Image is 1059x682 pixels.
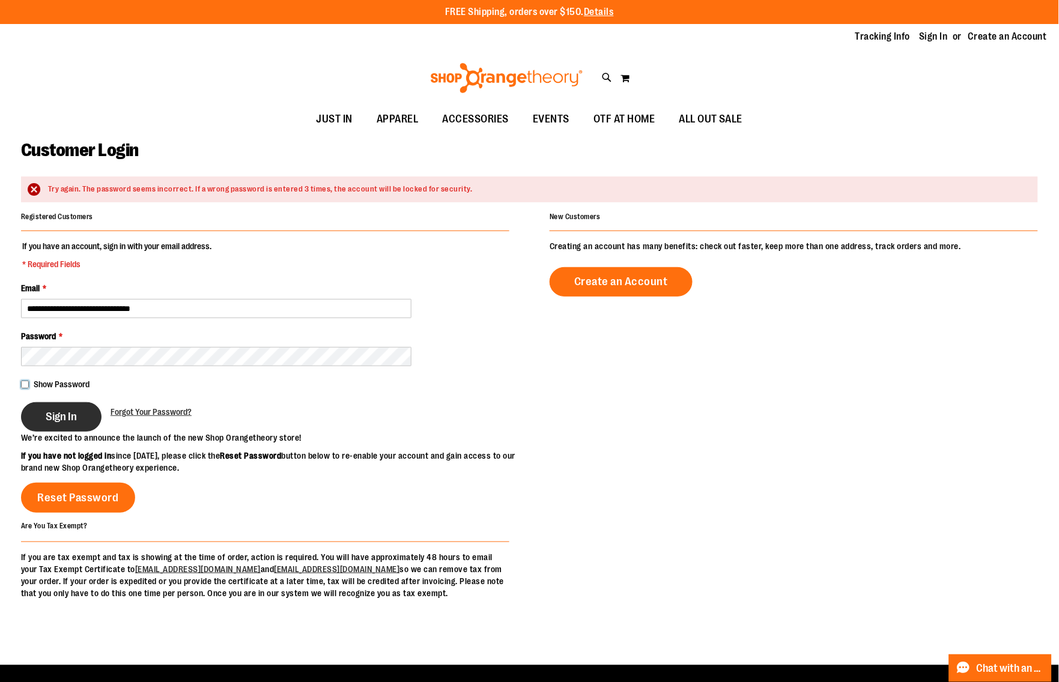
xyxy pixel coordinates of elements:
[21,283,40,293] span: Email
[968,30,1048,43] a: Create an Account
[22,258,211,270] span: * Required Fields
[21,140,139,160] span: Customer Login
[111,406,192,418] a: Forgot Your Password?
[34,379,90,389] span: Show Password
[46,410,77,423] span: Sign In
[593,106,655,133] span: OTF AT HOME
[679,106,743,133] span: ALL OUT SALE
[21,522,88,531] strong: Are You Tax Exempt?
[275,564,400,574] a: [EMAIL_ADDRESS][DOMAIN_NAME]
[445,5,614,19] p: FREE Shipping, orders over $150.
[21,450,530,474] p: since [DATE], please click the button below to re-enable your account and gain access to our bran...
[920,30,948,43] a: Sign In
[584,7,614,17] a: Details
[550,267,693,297] a: Create an Account
[855,30,911,43] a: Tracking Info
[550,240,1038,252] p: Creating an account has many benefits: check out faster, keep more than one address, track orders...
[377,106,419,133] span: APPAREL
[533,106,569,133] span: EVENTS
[317,106,353,133] span: JUST IN
[21,402,102,432] button: Sign In
[21,551,509,599] p: If you are tax exempt and tax is showing at the time of order, action is required. You will have ...
[48,184,1026,195] div: Try again. The password seems incorrect. If a wrong password is entered 3 times, the account will...
[111,407,192,417] span: Forgot Your Password?
[21,240,213,270] legend: If you have an account, sign in with your email address.
[21,331,56,341] span: Password
[429,63,584,93] img: Shop Orangetheory
[443,106,509,133] span: ACCESSORIES
[574,275,668,288] span: Create an Account
[220,451,282,460] strong: Reset Password
[949,654,1052,682] button: Chat with an Expert
[977,663,1045,674] span: Chat with an Expert
[38,491,119,504] span: Reset Password
[21,432,530,444] p: We’re excited to announce the launch of the new Shop Orangetheory store!
[21,451,112,460] strong: If you have not logged in
[135,564,261,574] a: [EMAIL_ADDRESS][DOMAIN_NAME]
[550,213,601,221] strong: New Customers
[21,213,93,221] strong: Registered Customers
[21,483,135,513] a: Reset Password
